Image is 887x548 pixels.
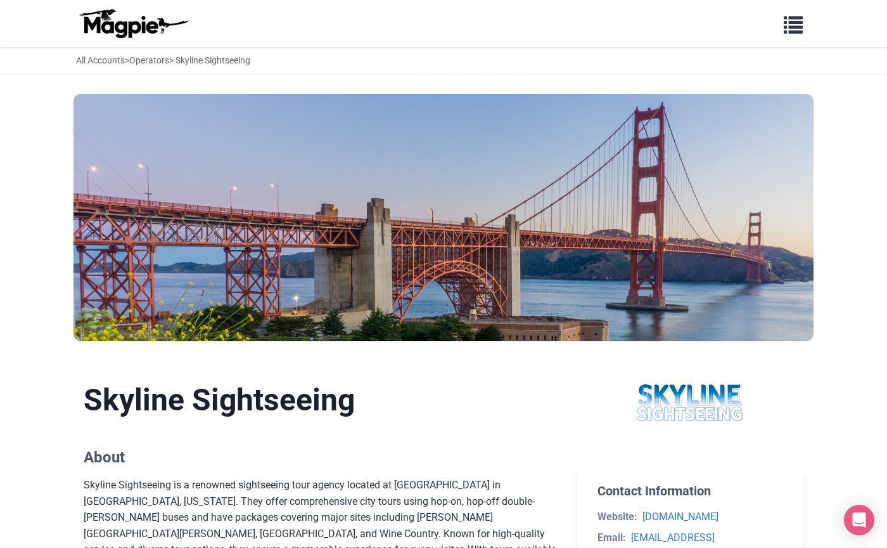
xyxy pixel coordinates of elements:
[76,53,250,67] div: > > Skyline Sightseeing
[76,8,190,39] img: logo-ab69f6fb50320c5b225c76a69d11143b.png
[76,55,125,65] a: All Accounts
[597,511,637,523] strong: Website:
[84,448,557,467] h2: About
[73,94,814,341] img: Skyline Sightseeing banner
[597,532,626,544] strong: Email:
[597,483,783,499] h2: Contact Information
[129,55,169,65] a: Operators
[629,382,751,422] img: Skyline Sightseeing logo
[642,511,718,523] a: [DOMAIN_NAME]
[844,505,874,535] div: Open Intercom Messenger
[84,382,557,419] h1: Skyline Sightseeing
